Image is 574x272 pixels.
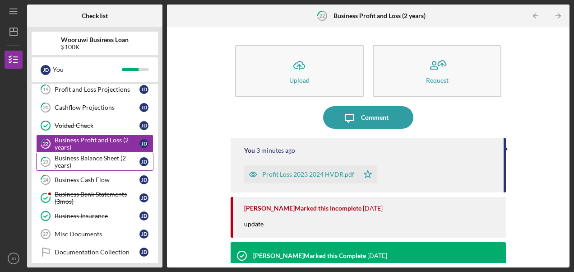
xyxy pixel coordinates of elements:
[139,175,148,184] div: J D
[36,243,153,261] a: Documentation CollectionJD
[82,12,108,19] b: Checklist
[139,248,148,257] div: J D
[373,45,501,97] button: Request
[36,135,153,153] a: 22Business Profit and Loss (2 years)JD
[244,205,361,212] div: [PERSON_NAME] Marked this Incomplete
[361,106,389,129] div: Comment
[36,207,153,225] a: Business InsuranceJD
[139,121,148,130] div: J D
[139,193,148,202] div: J D
[367,252,387,259] time: 2024-10-31 18:15
[426,77,449,84] div: Request
[36,225,153,243] a: 27Misc DocumentsJD
[244,165,377,183] button: Profit Loss 2023 2024 HVDR.pdf
[363,205,383,212] time: 2025-08-19 18:47
[43,141,48,147] tspan: 22
[61,36,129,43] b: Wooruwi Business Loan
[139,85,148,94] div: J D
[323,106,413,129] button: Comment
[244,220,273,238] div: update
[55,191,139,205] div: Business Bank Statements (3mos)
[55,212,139,220] div: Business Insurance
[11,256,16,261] text: JD
[55,249,139,256] div: Documentation Collection
[139,157,148,166] div: J D
[139,230,148,239] div: J D
[55,104,139,111] div: Cashflow Projections
[319,13,325,19] tspan: 22
[43,87,49,93] tspan: 19
[333,12,426,19] b: Business Profit and Loss (2 years)
[43,177,49,183] tspan: 24
[5,249,23,267] button: JD
[55,230,139,238] div: Misc Documents
[36,171,153,189] a: 24Business Cash FlowJD
[36,117,153,135] a: Voided CheckJD
[43,231,48,237] tspan: 27
[139,103,148,112] div: J D
[55,136,139,151] div: Business Profit and Loss (2 years)
[43,159,48,165] tspan: 23
[139,211,148,220] div: J D
[36,80,153,98] a: 19Profit and Loss ProjectionsJD
[244,147,255,154] div: You
[139,139,148,148] div: J D
[61,43,129,51] div: $100K
[36,98,153,117] a: 20Cashflow ProjectionsJD
[256,147,295,154] time: 2025-08-28 16:34
[36,189,153,207] a: Business Bank Statements (3mos)JD
[55,176,139,183] div: Business Cash Flow
[253,252,366,259] div: [PERSON_NAME] Marked this Complete
[43,105,49,111] tspan: 20
[262,171,354,178] div: Profit Loss 2023 2024 HVDR.pdf
[55,86,139,93] div: Profit and Loss Projections
[55,155,139,169] div: Business Balance Sheet (2 years)
[36,153,153,171] a: 23Business Balance Sheet (2 years)JD
[55,122,139,129] div: Voided Check
[235,45,364,97] button: Upload
[41,65,51,75] div: J D
[53,62,122,77] div: You
[289,77,310,84] div: Upload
